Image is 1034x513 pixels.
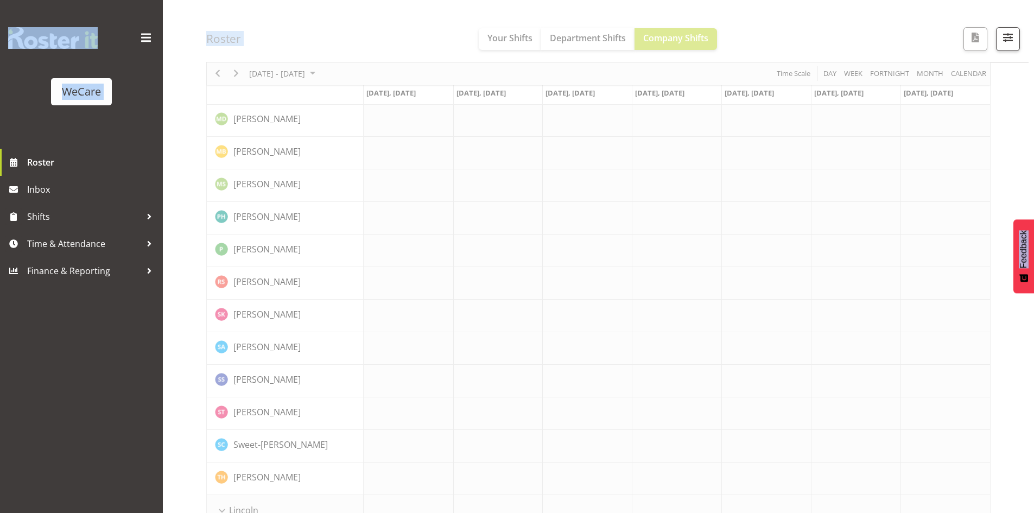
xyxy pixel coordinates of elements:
[8,27,98,49] img: Rosterit website logo
[62,84,101,100] div: WeCare
[27,263,141,279] span: Finance & Reporting
[1019,230,1029,268] span: Feedback
[27,208,141,225] span: Shifts
[996,27,1020,51] button: Filter Shifts
[27,181,157,198] span: Inbox
[27,236,141,252] span: Time & Attendance
[27,154,157,170] span: Roster
[1013,219,1034,293] button: Feedback - Show survey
